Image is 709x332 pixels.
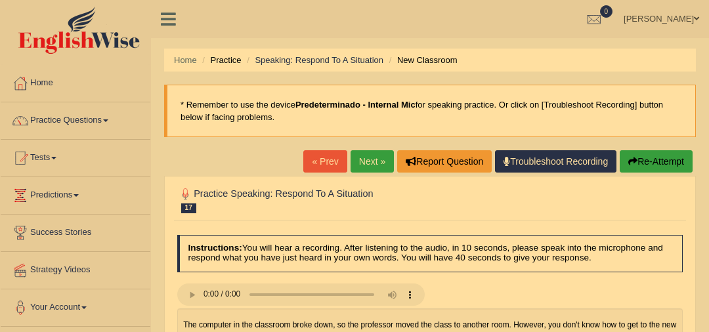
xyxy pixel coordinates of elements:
li: Practice [199,54,241,66]
h4: You will hear a recording. After listening to the audio, in 10 seconds, please speak into the mic... [177,235,683,272]
button: Report Question [397,150,492,173]
a: Predictions [1,177,150,210]
a: Home [1,65,150,98]
a: « Prev [303,150,347,173]
a: Next » [351,150,394,173]
blockquote: * Remember to use the device for speaking practice. Or click on [Troubleshoot Recording] button b... [164,85,696,137]
h2: Practice Speaking: Respond To A Situation [177,186,491,213]
a: Practice Questions [1,102,150,135]
button: Re-Attempt [620,150,693,173]
b: Instructions: [188,243,242,253]
a: Speaking: Respond To A Situation [255,55,383,65]
a: Troubleshoot Recording [495,150,616,173]
a: Home [174,55,197,65]
li: New Classroom [386,54,458,66]
a: Success Stories [1,215,150,247]
a: Tests [1,140,150,173]
a: Strategy Videos [1,252,150,285]
span: 0 [600,5,613,18]
span: 17 [181,203,196,213]
a: Your Account [1,289,150,322]
b: Predeterminado - Internal Mic [295,100,416,110]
